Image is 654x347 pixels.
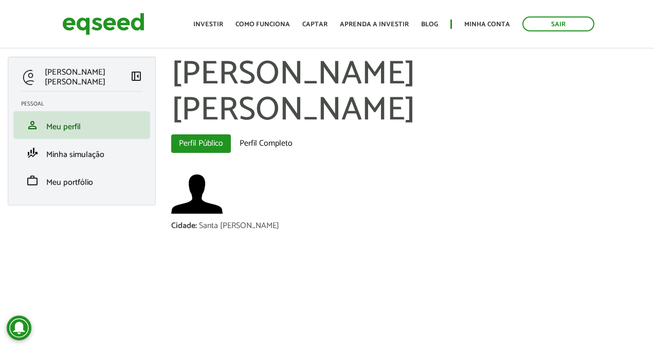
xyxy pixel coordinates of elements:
a: Perfil Público [171,134,231,153]
a: finance_modeMinha simulação [21,147,142,159]
span: Minha simulação [46,148,104,162]
span: left_panel_close [130,70,142,82]
a: Ver perfil do usuário. [171,168,223,220]
span: Meu perfil [46,120,81,134]
span: Meu portfólio [46,176,93,189]
a: workMeu portfólio [21,175,142,187]
a: Sair [522,16,594,31]
li: Meu perfil [13,111,150,139]
div: Santa [PERSON_NAME] [199,222,279,230]
li: Meu portfólio [13,167,150,195]
a: Captar [302,21,328,28]
span: work [26,175,39,187]
a: Blog [421,21,438,28]
p: [PERSON_NAME] [PERSON_NAME] [45,67,130,87]
a: Perfil Completo [232,134,300,153]
a: Aprenda a investir [340,21,409,28]
a: Como funciona [235,21,290,28]
a: personMeu perfil [21,119,142,131]
span: finance_mode [26,147,39,159]
a: Investir [193,21,223,28]
span: : [195,219,197,233]
a: Colapsar menu [130,70,142,84]
div: Cidade [171,222,199,230]
img: EqSeed [62,10,144,38]
li: Minha simulação [13,139,150,167]
h1: [PERSON_NAME] [PERSON_NAME] [171,57,646,129]
img: Foto de Antônio calciolari neto [171,168,223,220]
h2: Pessoal [21,101,150,107]
span: person [26,119,39,131]
a: Minha conta [464,21,510,28]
